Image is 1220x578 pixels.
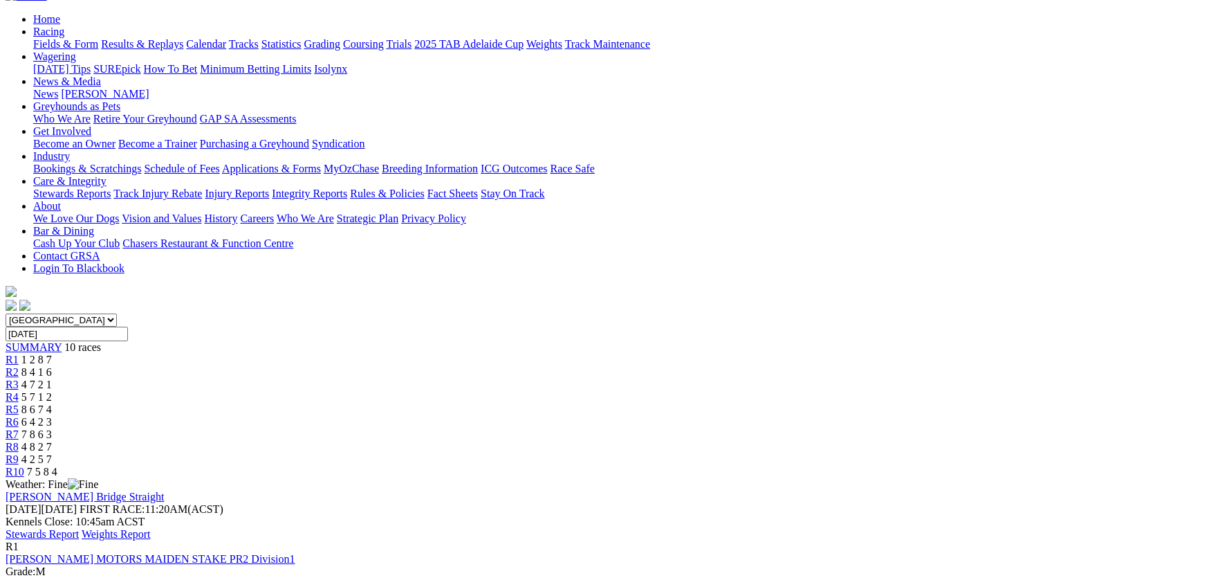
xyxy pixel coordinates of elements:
a: Track Injury Rebate [113,188,202,199]
span: [DATE] [6,503,77,515]
span: 7 5 8 4 [27,466,57,478]
a: Integrity Reports [272,188,347,199]
a: News [33,88,58,100]
a: Industry [33,150,70,162]
a: Applications & Forms [222,163,321,174]
span: 4 8 2 7 [21,441,52,453]
a: Syndication [312,138,364,150]
div: News & Media [33,88,1214,100]
a: Fact Sheets [427,188,478,199]
a: ICG Outcomes [481,163,547,174]
img: logo-grsa-white.png [6,286,17,297]
a: Weights Report [82,528,151,540]
a: Stewards Reports [33,188,111,199]
div: Care & Integrity [33,188,1214,200]
a: [PERSON_NAME] MOTORS MAIDEN STAKE PR2 Division1 [6,553,295,565]
a: Coursing [343,38,384,50]
a: MyOzChase [324,163,379,174]
a: R2 [6,366,19,378]
a: Cash Up Your Club [33,237,120,249]
span: Weather: Fine [6,478,98,490]
a: Become a Trainer [118,138,197,150]
a: R9 [6,453,19,465]
div: Industry [33,163,1214,175]
a: News & Media [33,75,101,87]
div: Get Involved [33,138,1214,150]
img: facebook.svg [6,300,17,311]
div: Wagering [33,63,1214,75]
a: Breeding Information [382,163,478,174]
div: Kennels Close: 10:45am ACST [6,516,1214,528]
a: 2025 TAB Adelaide Cup [414,38,524,50]
span: 4 7 2 1 [21,379,52,390]
span: SUMMARY [6,341,62,353]
a: Greyhounds as Pets [33,100,120,112]
a: R6 [6,416,19,428]
a: Home [33,13,60,25]
a: Careers [240,213,274,224]
a: Schedule of Fees [144,163,219,174]
a: R4 [6,391,19,403]
span: 4 2 5 7 [21,453,52,465]
a: R5 [6,404,19,415]
a: R10 [6,466,24,478]
a: Racing [33,26,64,37]
span: R3 [6,379,19,390]
span: R1 [6,541,19,552]
a: About [33,200,61,212]
a: Grading [304,38,340,50]
a: Track Maintenance [565,38,650,50]
a: R1 [6,354,19,365]
a: Vision and Values [122,213,201,224]
a: [DATE] Tips [33,63,91,75]
a: Who We Are [33,113,91,125]
a: Tracks [229,38,259,50]
span: R8 [6,441,19,453]
div: Racing [33,38,1214,51]
div: Greyhounds as Pets [33,113,1214,125]
a: [PERSON_NAME] [61,88,149,100]
span: 5 7 1 2 [21,391,52,403]
div: Bar & Dining [33,237,1214,250]
a: Weights [526,38,562,50]
a: Fields & Form [33,38,98,50]
a: We Love Our Dogs [33,213,119,224]
a: Bookings & Scratchings [33,163,141,174]
a: Contact GRSA [33,250,100,262]
a: Trials [386,38,412,50]
a: Statistics [261,38,302,50]
a: Become an Owner [33,138,115,150]
a: Retire Your Greyhound [93,113,197,125]
span: FIRST RACE: [80,503,145,515]
a: Strategic Plan [337,213,398,224]
a: SUREpick [93,63,140,75]
a: [PERSON_NAME] Bridge Straight [6,491,164,503]
a: Race Safe [550,163,594,174]
a: Privacy Policy [401,213,466,224]
span: 8 4 1 6 [21,366,52,378]
a: Stewards Report [6,528,79,540]
a: Minimum Betting Limits [200,63,311,75]
a: Stay On Track [481,188,544,199]
a: R7 [6,428,19,440]
span: 8 6 7 4 [21,404,52,415]
div: M [6,566,1214,578]
span: 11:20AM(ACST) [80,503,223,515]
a: Rules & Policies [350,188,425,199]
a: GAP SA Assessments [200,113,297,125]
img: twitter.svg [19,300,30,311]
a: Isolynx [314,63,347,75]
span: [DATE] [6,503,41,515]
a: Care & Integrity [33,175,107,187]
img: Fine [68,478,98,491]
div: About [33,213,1214,225]
a: Get Involved [33,125,91,137]
input: Select date [6,327,128,341]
